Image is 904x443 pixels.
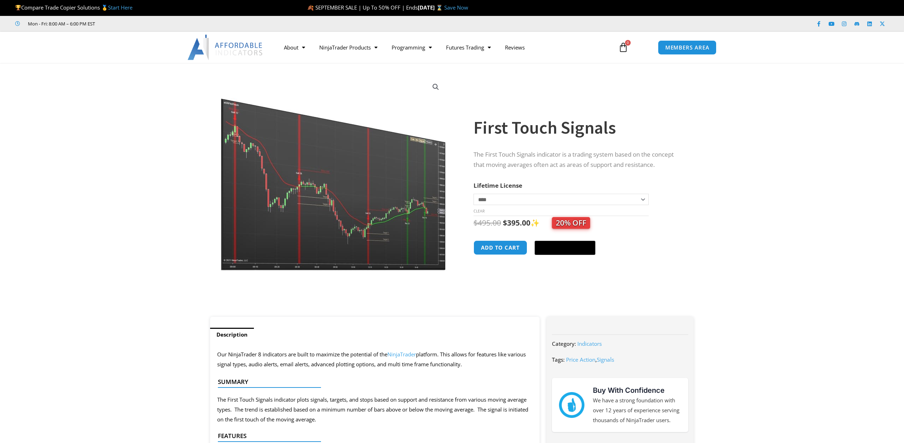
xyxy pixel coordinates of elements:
[577,340,602,347] a: Indicators
[385,39,439,56] a: Programming
[474,218,478,228] span: $
[108,4,132,11] a: Start Here
[474,181,522,190] label: Lifetime License
[277,39,312,56] a: About
[218,432,526,439] h4: Features
[597,356,614,363] a: Signals
[552,340,576,347] span: Category:
[387,351,416,358] a: NinjaTrader
[217,351,526,368] span: Our NinjaTrader 8 indicators are built to maximize the potential of the platform. This allows for...
[503,218,530,228] bdi: 395.00
[658,40,717,55] a: MEMBERS AREA
[220,75,447,271] img: First Touch Signals 1 | Affordable Indicators – NinjaTrader
[105,20,211,27] iframe: Customer reviews powered by Trustpilot
[188,35,263,60] img: LogoAI | Affordable Indicators – NinjaTrader
[566,356,595,363] a: Price Action
[16,5,21,10] img: 🏆
[312,39,385,56] a: NinjaTrader Products
[474,115,680,140] h1: First Touch Signals
[210,328,254,342] a: Description
[218,378,526,385] h4: Summary
[15,4,132,11] span: Compare Trade Copier Solutions 🥇
[552,217,590,229] span: 20% OFF
[559,392,584,418] img: mark thumbs good 43913 | Affordable Indicators – NinjaTrader
[503,218,507,228] span: $
[26,19,95,28] span: Mon - Fri: 8:00 AM – 6:00 PM EST
[418,4,444,11] strong: [DATE] ⌛
[530,218,590,228] span: ✨
[498,39,532,56] a: Reviews
[474,240,527,255] button: Add to cart
[474,209,484,214] a: Clear options
[307,4,418,11] span: 🍂 SEPTEMBER SALE | Up To 50% OFF | Ends
[608,37,639,58] a: 0
[535,241,595,255] button: Buy with GPay
[552,356,565,363] span: Tags:
[429,81,442,93] a: View full-screen image gallery
[217,395,533,425] p: The First Touch Signals indicator plots signals, targets, and stops based on support and resistan...
[444,4,468,11] a: Save Now
[665,45,709,50] span: MEMBERS AREA
[593,396,681,425] p: We have a strong foundation with over 12 years of experience serving thousands of NinjaTrader users.
[474,150,680,170] p: The First Touch Signals indicator is a trading system based on the concept that moving averages o...
[439,39,498,56] a: Futures Trading
[566,356,614,363] span: ,
[474,264,680,270] iframe: PayPal Message 1
[474,218,501,228] bdi: 495.00
[593,385,681,396] h3: Buy With Confidence
[625,40,631,46] span: 0
[277,39,610,56] nav: Menu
